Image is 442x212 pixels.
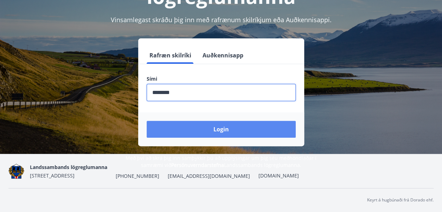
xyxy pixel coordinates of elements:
[147,121,296,138] button: Login
[111,15,332,24] span: Vinsamlegast skráðu þig inn með rafrænum skilríkjum eða Auðkennisappi.
[200,47,246,64] button: Auðkennisapp
[168,173,250,180] span: [EMAIL_ADDRESS][DOMAIN_NAME]
[8,164,24,179] img: 1cqKbADZNYZ4wXUG0EC2JmCwhQh0Y6EN22Kw4FTY.png
[147,47,194,64] button: Rafræn skilríki
[116,173,159,180] span: [PHONE_NUMBER]
[171,162,224,168] a: Persónuverndarstefna
[258,172,299,179] a: [DOMAIN_NAME]
[30,172,75,179] span: [STREET_ADDRESS]
[367,197,434,203] p: Keyrt á hugbúnaði frá Dorado ehf.
[147,75,296,82] label: Sími
[30,164,107,170] span: Landssambands lögreglumanna
[126,155,316,168] span: Með því að skrá þig inn samþykkir þú að upplýsingar um þig séu meðhöndlaðar í samræmi við Landssa...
